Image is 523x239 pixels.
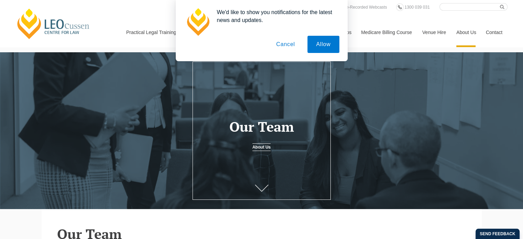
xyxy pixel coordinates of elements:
[211,8,339,24] div: We'd like to show you notifications for the latest news and updates.
[268,36,304,53] button: Cancel
[307,36,339,53] button: Allow
[252,143,271,151] a: About Us
[199,119,324,134] h1: Our Team
[184,8,211,36] img: notification icon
